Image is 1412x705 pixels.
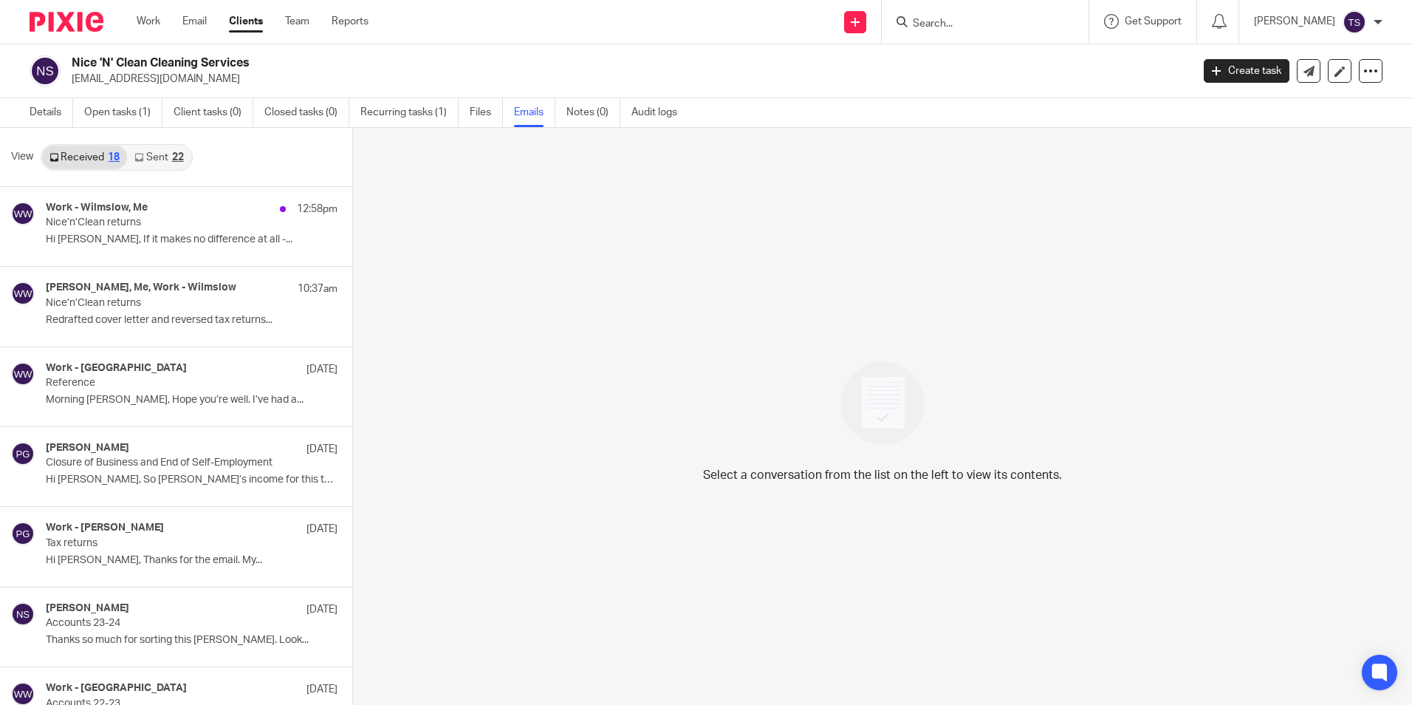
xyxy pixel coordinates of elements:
[46,202,148,214] h4: Work - Wilmslow, Me
[11,602,35,626] img: svg%3E
[108,152,120,163] div: 18
[46,457,279,469] p: Closure of Business and End of Self-Employment
[514,98,555,127] a: Emails
[1254,14,1335,29] p: [PERSON_NAME]
[46,474,337,486] p: Hi [PERSON_NAME], So [PERSON_NAME]’s income for this tax...
[1343,10,1366,34] img: svg%3E
[285,14,309,29] a: Team
[264,98,349,127] a: Closed tasks (0)
[306,362,337,377] p: [DATE]
[297,202,337,217] p: 12:58pm
[182,14,207,29] a: Email
[1125,16,1182,27] span: Get Support
[46,362,187,375] h4: Work - [GEOGRAPHIC_DATA]
[832,352,934,454] img: image
[470,98,503,127] a: Files
[306,682,337,697] p: [DATE]
[566,98,620,127] a: Notes (0)
[127,146,191,169] a: Sent22
[911,18,1044,31] input: Search
[174,98,253,127] a: Client tasks (0)
[46,537,279,550] p: Tax returns
[172,152,184,163] div: 22
[30,12,103,32] img: Pixie
[46,442,129,454] h4: [PERSON_NAME]
[360,98,459,127] a: Recurring tasks (1)
[72,55,959,71] h2: Nice 'N' Clean Cleaning Services
[11,282,35,305] img: svg%3E
[11,202,35,225] img: svg%3E
[46,522,164,534] h4: Work - [PERSON_NAME]
[46,377,279,389] p: Reference
[11,522,35,545] img: svg%3E
[46,314,337,327] p: Redrafted cover letter and reversed tax returns...
[30,98,73,127] a: Details
[11,442,35,466] img: svg%3E
[46,234,337,246] p: Hi [PERSON_NAME], If it makes no difference at all -...
[46,682,187,695] h4: Work - [GEOGRAPHIC_DATA]
[1204,59,1289,83] a: Create task
[46,554,337,567] p: Hi [PERSON_NAME], Thanks for the email. My...
[46,602,129,615] h4: [PERSON_NAME]
[298,282,337,296] p: 10:37am
[46,617,279,630] p: Accounts 23-24
[229,14,263,29] a: Clients
[84,98,162,127] a: Open tasks (1)
[72,72,1182,86] p: [EMAIL_ADDRESS][DOMAIN_NAME]
[332,14,369,29] a: Reports
[30,55,61,86] img: svg%3E
[306,602,337,617] p: [DATE]
[46,282,236,294] h4: [PERSON_NAME], Me, Work - Wilmslow
[46,217,279,229] p: Nice’n’Clean returns
[306,522,337,537] p: [DATE]
[46,297,279,310] p: Nice’n’Clean returns
[42,146,127,169] a: Received18
[703,466,1062,484] p: Select a conversation from the list on the left to view its contents.
[306,442,337,457] p: [DATE]
[137,14,160,29] a: Work
[46,394,337,406] p: Morning [PERSON_NAME], Hope you’re well. I’ve had a...
[11,149,33,165] span: View
[631,98,688,127] a: Audit logs
[46,634,337,647] p: Thanks so much for sorting this [PERSON_NAME]. Look...
[11,362,35,386] img: svg%3E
